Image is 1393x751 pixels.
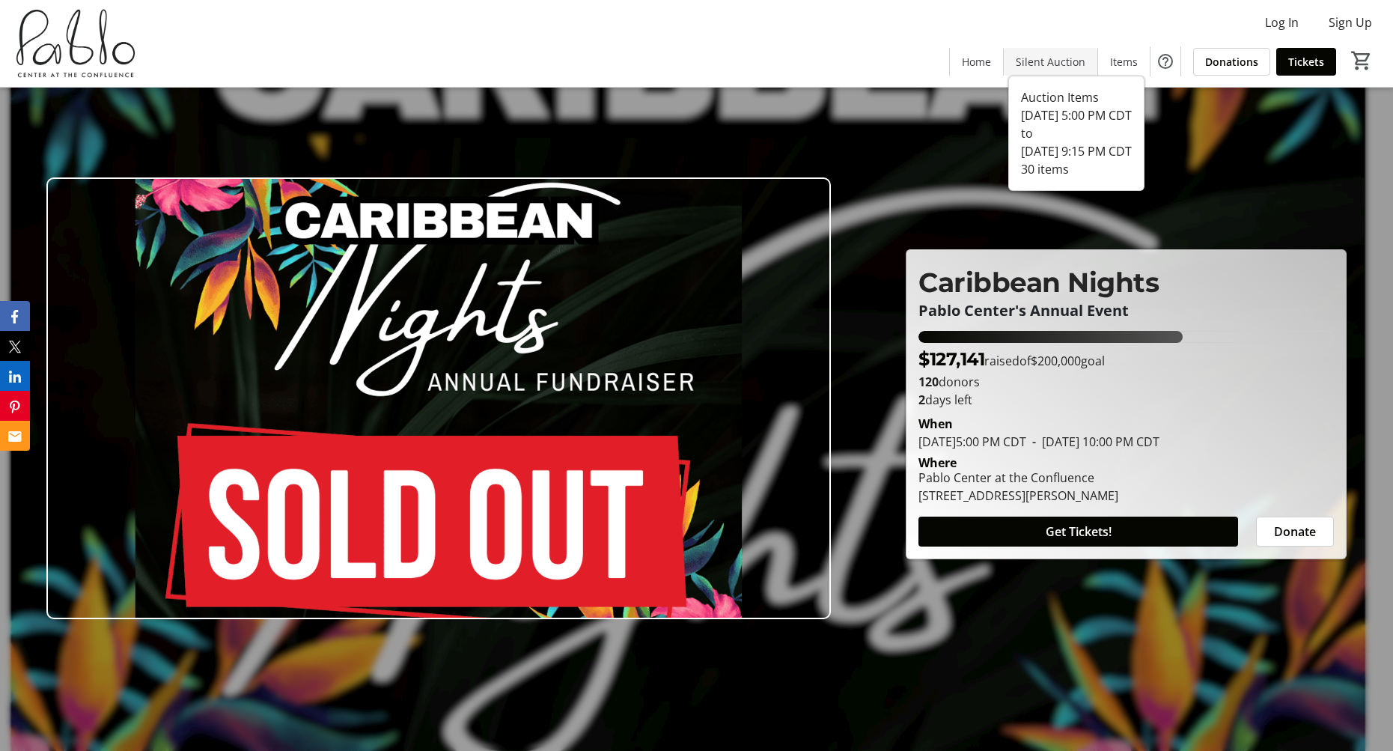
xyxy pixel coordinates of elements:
span: Items [1110,54,1138,70]
div: [DATE] 9:15 PM CDT [1021,142,1132,160]
button: Cart [1348,47,1375,74]
a: Home [950,48,1003,76]
span: Get Tickets! [1046,523,1112,541]
button: Log In [1253,10,1311,34]
p: Pablo Center's Annual Event [918,302,1333,319]
img: Pablo Center's Logo [9,6,142,81]
b: 120 [918,374,939,390]
div: [DATE] 5:00 PM CDT [1021,106,1132,124]
button: Sign Up [1317,10,1384,34]
div: 30 items [1021,160,1132,178]
a: Items [1098,48,1150,76]
span: Sign Up [1329,13,1372,31]
a: Donations [1193,48,1270,76]
p: donors [918,373,1333,391]
span: Donations [1205,54,1258,70]
span: [DATE] 10:00 PM CDT [1026,434,1159,450]
span: Log In [1265,13,1299,31]
div: When [918,415,953,433]
a: Tickets [1276,48,1336,76]
div: Pablo Center at the Confluence [918,469,1118,487]
a: Silent Auction [1004,48,1097,76]
div: 63.57051% of fundraising goal reached [918,331,1333,343]
img: Campaign CTA Media Photo [46,177,831,618]
span: Home [962,54,991,70]
button: Donate [1256,517,1334,547]
p: raised of goal [918,346,1105,373]
div: Auction Items [1021,88,1132,106]
span: Caribbean Nights [918,266,1159,299]
span: - [1026,434,1042,450]
div: Where [918,457,957,469]
span: Donate [1274,523,1316,541]
span: Tickets [1288,54,1324,70]
span: $127,141 [918,348,984,370]
span: [DATE] 5:00 PM CDT [918,434,1026,450]
span: Silent Auction [1016,54,1085,70]
button: Get Tickets! [918,517,1237,547]
div: to [1021,124,1132,142]
div: [STREET_ADDRESS][PERSON_NAME] [918,487,1118,505]
p: days left [918,391,1333,409]
span: 2 [918,392,925,408]
button: Help [1150,46,1180,76]
span: $200,000 [1031,353,1081,369]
